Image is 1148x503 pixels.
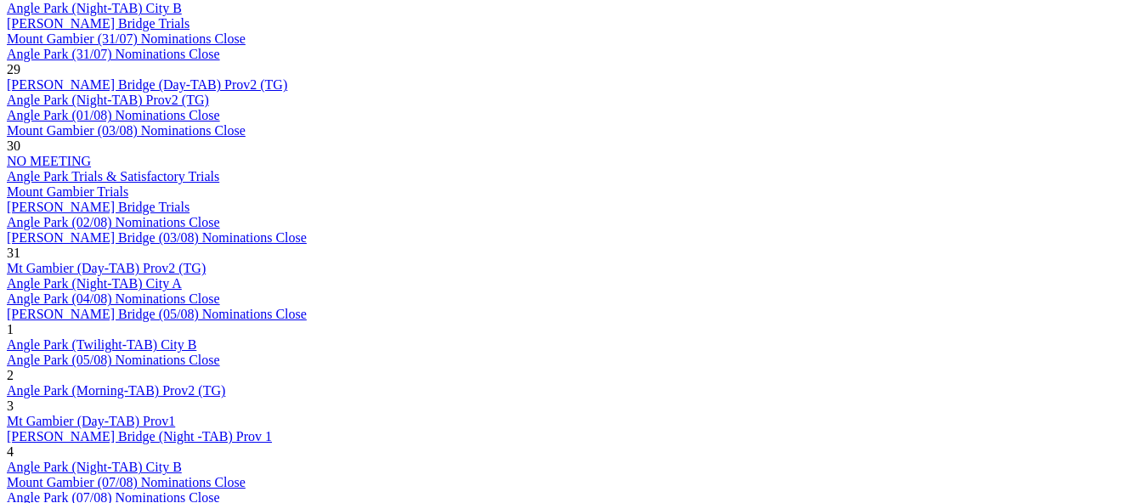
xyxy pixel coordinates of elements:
a: Angle Park (01/08) Nominations Close [7,108,220,122]
span: 31 [7,246,20,260]
a: Angle Park (31/07) Nominations Close [7,47,220,61]
a: Angle Park (Night-TAB) City A [7,276,182,291]
a: Angle Park (02/08) Nominations Close [7,215,220,229]
a: Mount Gambier (31/07) Nominations Close [7,31,246,46]
a: [PERSON_NAME] Bridge Trials [7,200,189,214]
a: Angle Park Trials & Satisfactory Trials [7,169,219,184]
span: 2 [7,368,14,382]
a: Angle Park (Twilight-TAB) City B [7,337,196,352]
span: 4 [7,444,14,459]
a: Mt Gambier (Day-TAB) Prov1 [7,414,175,428]
a: Angle Park (04/08) Nominations Close [7,291,220,306]
span: 30 [7,138,20,153]
a: Angle Park (Night-TAB) Prov2 (TG) [7,93,209,107]
a: [PERSON_NAME] Bridge (Night -TAB) Prov 1 [7,429,272,444]
a: [PERSON_NAME] Bridge (03/08) Nominations Close [7,230,307,245]
a: Angle Park (Night-TAB) City B [7,1,182,15]
a: NO MEETING [7,154,91,168]
a: Mount Gambier (03/08) Nominations Close [7,123,246,138]
a: [PERSON_NAME] Bridge (05/08) Nominations Close [7,307,307,321]
span: 29 [7,62,20,76]
a: Angle Park (Night-TAB) City B [7,460,182,474]
a: Mount Gambier Trials [7,184,128,199]
span: 3 [7,398,14,413]
a: [PERSON_NAME] Bridge (Day-TAB) Prov2 (TG) [7,77,287,92]
span: 1 [7,322,14,336]
a: Mt Gambier (Day-TAB) Prov2 (TG) [7,261,206,275]
a: Mount Gambier (07/08) Nominations Close [7,475,246,489]
a: [PERSON_NAME] Bridge Trials [7,16,189,31]
a: Angle Park (Morning-TAB) Prov2 (TG) [7,383,225,398]
a: Angle Park (05/08) Nominations Close [7,353,220,367]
